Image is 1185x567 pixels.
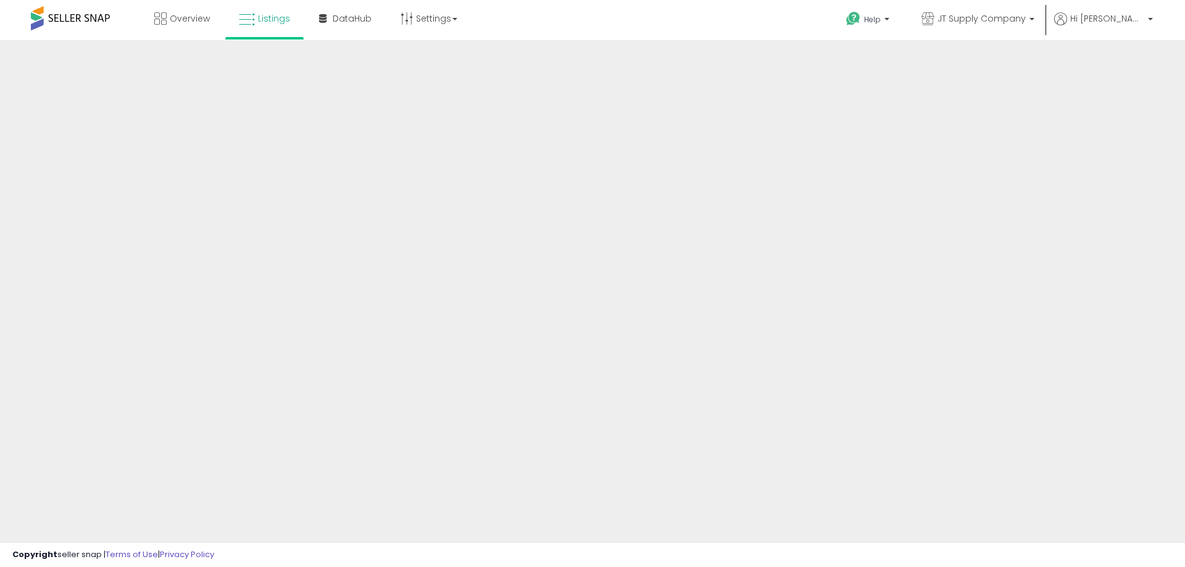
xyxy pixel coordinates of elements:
[106,548,158,560] a: Terms of Use
[333,12,372,25] span: DataHub
[258,12,290,25] span: Listings
[864,14,881,25] span: Help
[1070,12,1144,25] span: Hi [PERSON_NAME]
[1054,12,1153,40] a: Hi [PERSON_NAME]
[12,548,57,560] strong: Copyright
[938,12,1026,25] span: JT Supply Company
[12,549,214,561] div: seller snap | |
[846,11,861,27] i: Get Help
[170,12,210,25] span: Overview
[836,2,902,40] a: Help
[160,548,214,560] a: Privacy Policy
